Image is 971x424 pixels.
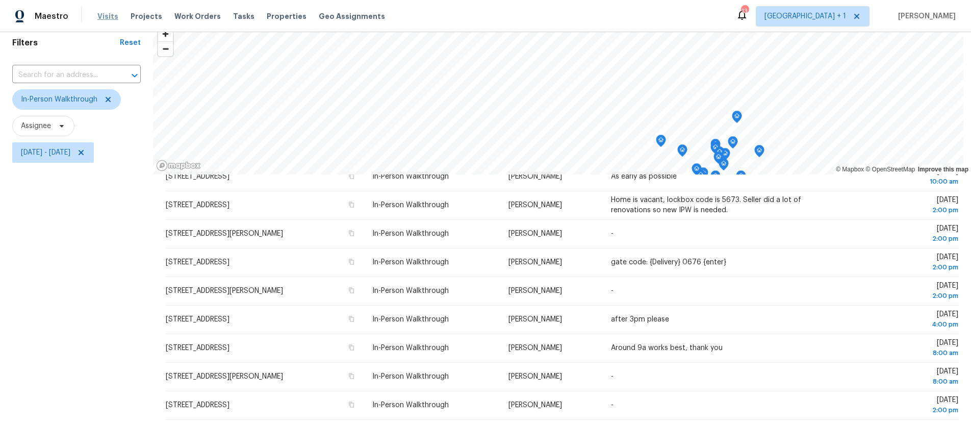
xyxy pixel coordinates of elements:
[166,259,229,266] span: [STREET_ADDRESS]
[611,316,669,323] span: after 3pm please
[372,287,449,294] span: In-Person Walkthrough
[372,173,449,180] span: In-Person Walkthrough
[720,148,730,164] div: Map marker
[741,6,748,16] div: 13
[319,11,385,21] span: Geo Assignments
[267,11,306,21] span: Properties
[713,152,724,167] div: Map marker
[719,158,729,174] div: Map marker
[656,135,666,151] div: Map marker
[508,287,562,294] span: [PERSON_NAME]
[508,373,562,380] span: [PERSON_NAME]
[153,21,963,174] canvas: Map
[710,170,721,186] div: Map marker
[849,168,958,187] span: [DATE]
[12,67,112,83] input: Search for an address...
[710,139,721,155] div: Map marker
[849,348,958,358] div: 8:00 am
[611,259,726,266] span: gate code: {Delivery} 0676 {enter}
[611,173,677,180] span: As early as possible
[372,259,449,266] span: In-Person Walkthrough
[849,311,958,330] span: [DATE]
[21,94,97,105] span: In-Person Walkthrough
[21,147,70,158] span: [DATE] - [DATE]
[849,196,958,215] span: [DATE]
[894,11,956,21] span: [PERSON_NAME]
[611,287,614,294] span: -
[347,343,356,352] button: Copy Address
[865,166,915,173] a: OpenStreetMap
[372,402,449,409] span: In-Person Walkthrough
[158,27,173,41] button: Zoom in
[174,11,221,21] span: Work Orders
[166,230,283,237] span: [STREET_ADDRESS][PERSON_NAME]
[347,257,356,266] button: Copy Address
[372,373,449,380] span: In-Person Walkthrough
[233,13,254,20] span: Tasks
[849,368,958,387] span: [DATE]
[347,400,356,409] button: Copy Address
[508,173,562,180] span: [PERSON_NAME]
[849,339,958,358] span: [DATE]
[166,373,283,380] span: [STREET_ADDRESS][PERSON_NAME]
[698,167,708,183] div: Map marker
[166,344,229,352] span: [STREET_ADDRESS]
[732,111,742,127] div: Map marker
[166,287,283,294] span: [STREET_ADDRESS][PERSON_NAME]
[849,396,958,415] span: [DATE]
[12,38,120,48] h1: Filters
[728,136,738,152] div: Map marker
[849,282,958,301] span: [DATE]
[849,254,958,272] span: [DATE]
[156,160,201,171] a: Mapbox homepage
[166,202,229,209] span: [STREET_ADDRESS]
[849,405,958,415] div: 2:00 pm
[849,319,958,330] div: 4:00 pm
[347,200,356,209] button: Copy Address
[508,316,562,323] span: [PERSON_NAME]
[166,316,229,323] span: [STREET_ADDRESS]
[849,262,958,272] div: 2:00 pm
[127,68,142,83] button: Open
[611,402,614,409] span: -
[347,171,356,181] button: Copy Address
[97,11,118,21] span: Visits
[131,11,162,21] span: Projects
[158,41,173,56] button: Zoom out
[849,234,958,244] div: 2:00 pm
[166,402,229,409] span: [STREET_ADDRESS]
[611,373,614,380] span: -
[508,259,562,266] span: [PERSON_NAME]
[918,166,968,173] a: Improve this map
[764,11,846,21] span: [GEOGRAPHIC_DATA] + 1
[692,163,702,179] div: Map marker
[158,42,173,56] span: Zoom out
[836,166,864,173] a: Mapbox
[120,38,141,48] div: Reset
[508,202,562,209] span: [PERSON_NAME]
[508,230,562,237] span: [PERSON_NAME]
[508,344,562,352] span: [PERSON_NAME]
[372,230,449,237] span: In-Person Walkthrough
[710,142,721,158] div: Map marker
[849,225,958,244] span: [DATE]
[714,146,725,162] div: Map marker
[677,144,687,160] div: Map marker
[347,286,356,295] button: Copy Address
[736,170,746,186] div: Map marker
[754,145,764,161] div: Map marker
[849,377,958,387] div: 8:00 am
[611,230,614,237] span: -
[21,121,51,131] span: Assignee
[372,202,449,209] span: In-Person Walkthrough
[611,344,723,352] span: Around 9a works best, thank you
[849,177,958,187] div: 10:00 am
[508,402,562,409] span: [PERSON_NAME]
[372,316,449,323] span: In-Person Walkthrough
[35,11,68,21] span: Maestro
[372,344,449,352] span: In-Person Walkthrough
[849,291,958,301] div: 2:00 pm
[347,314,356,323] button: Copy Address
[849,205,958,215] div: 2:00 pm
